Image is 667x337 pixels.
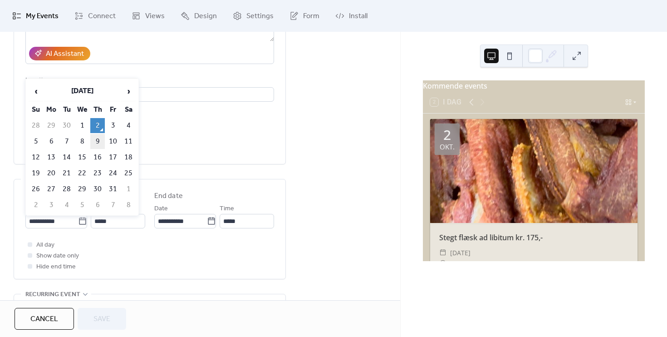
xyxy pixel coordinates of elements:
[44,150,59,165] td: 13
[226,4,280,28] a: Settings
[283,4,326,28] a: Form
[59,118,74,133] td: 30
[29,182,43,197] td: 26
[46,49,84,59] div: AI Assistant
[90,118,105,133] td: 2
[36,240,54,251] span: All day
[44,166,59,181] td: 20
[29,82,43,100] span: ‹
[121,198,136,213] td: 8
[29,134,43,149] td: 5
[36,251,79,262] span: Show date only
[75,182,89,197] td: 29
[246,11,274,22] span: Settings
[59,166,74,181] td: 21
[121,118,136,133] td: 4
[29,118,43,133] td: 28
[145,11,165,22] span: Views
[29,166,43,181] td: 19
[59,182,74,197] td: 28
[44,182,59,197] td: 27
[90,166,105,181] td: 23
[68,4,123,28] a: Connect
[5,4,65,28] a: My Events
[121,150,136,165] td: 18
[439,233,543,243] a: Stegt flæsk ad libitum kr. 175,-
[25,289,80,300] span: Recurring event
[29,47,90,60] button: AI Assistant
[122,82,135,100] span: ›
[75,198,89,213] td: 5
[59,134,74,149] td: 7
[349,11,368,22] span: Install
[423,80,645,91] div: Kommende events
[88,11,116,22] span: Connect
[450,248,471,258] span: [DATE]
[59,102,74,117] th: Tu
[439,248,446,258] div: ​
[75,118,89,133] td: 1
[450,258,466,269] span: 17:30
[121,182,136,197] td: 1
[29,198,43,213] td: 2
[44,82,120,101] th: [DATE]
[121,166,136,181] td: 25
[75,102,89,117] th: We
[29,102,43,117] th: Su
[30,314,58,325] span: Cancel
[106,166,120,181] td: 24
[90,102,105,117] th: Th
[154,191,183,202] div: End date
[90,182,105,197] td: 30
[174,4,224,28] a: Design
[466,258,469,269] span: -
[44,134,59,149] td: 6
[106,134,120,149] td: 10
[26,11,59,22] span: My Events
[303,11,319,22] span: Form
[90,198,105,213] td: 6
[469,258,485,269] span: 19:30
[15,308,74,330] button: Cancel
[90,150,105,165] td: 16
[154,203,168,214] span: Date
[106,198,120,213] td: 7
[75,134,89,149] td: 8
[439,258,446,269] div: ​
[25,75,272,86] div: Location
[443,128,451,142] div: 2
[106,150,120,165] td: 17
[44,198,59,213] td: 3
[220,203,234,214] span: Time
[75,150,89,165] td: 15
[59,198,74,213] td: 4
[194,11,217,22] span: Design
[90,134,105,149] td: 9
[44,102,59,117] th: Mo
[121,102,136,117] th: Sa
[440,144,455,150] div: okt.
[36,262,76,273] span: Hide end time
[106,102,120,117] th: Fr
[44,118,59,133] td: 29
[106,182,120,197] td: 31
[59,150,74,165] td: 14
[329,4,374,28] a: Install
[121,134,136,149] td: 11
[29,150,43,165] td: 12
[75,166,89,181] td: 22
[106,118,120,133] td: 3
[125,4,172,28] a: Views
